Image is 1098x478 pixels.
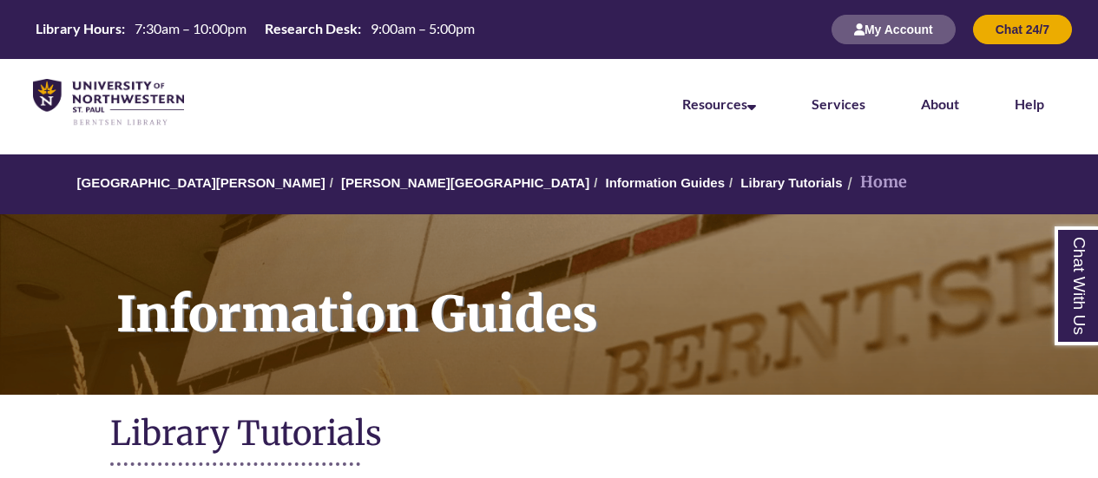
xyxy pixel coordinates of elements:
a: Library Tutorials [740,175,842,190]
a: Services [812,95,865,112]
th: Research Desk: [258,19,364,38]
h1: Library Tutorials [110,412,989,458]
a: Hours Today [29,19,482,40]
a: Help [1015,95,1044,112]
h1: Information Guides [97,214,1098,372]
a: My Account [832,22,956,36]
a: Chat 24/7 [973,22,1072,36]
img: UNWSP Library Logo [33,79,184,127]
li: Home [843,170,907,195]
span: 9:00am – 5:00pm [371,20,475,36]
a: [PERSON_NAME][GEOGRAPHIC_DATA] [341,175,589,190]
button: Chat 24/7 [973,15,1072,44]
button: My Account [832,15,956,44]
a: Information Guides [605,175,725,190]
th: Library Hours: [29,19,128,38]
a: [GEOGRAPHIC_DATA][PERSON_NAME] [77,175,325,190]
a: Resources [682,95,756,112]
span: 7:30am – 10:00pm [135,20,247,36]
table: Hours Today [29,19,482,38]
a: About [921,95,959,112]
